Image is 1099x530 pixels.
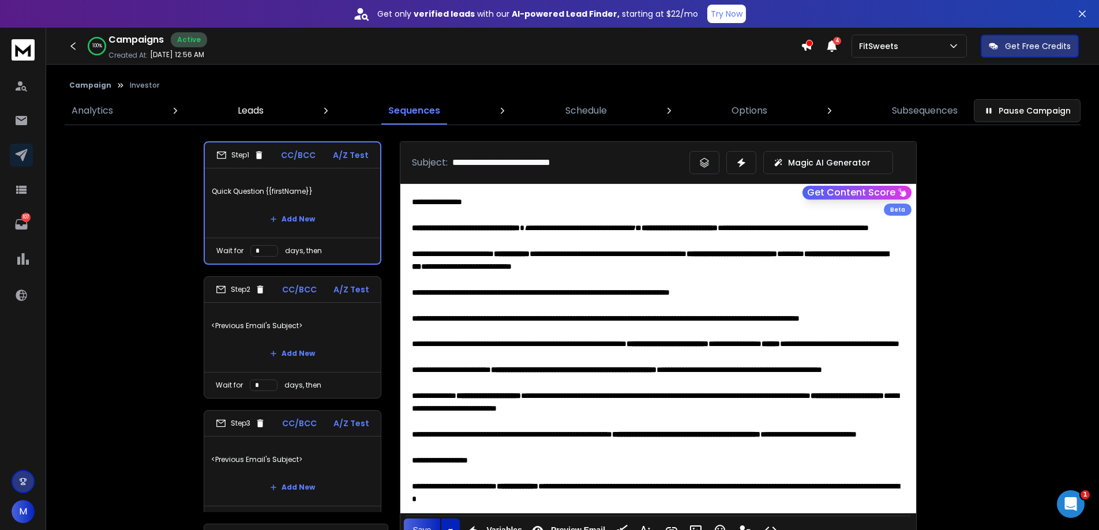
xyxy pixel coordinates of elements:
div: Active [171,32,207,47]
p: CC/BCC [282,284,317,295]
p: 100 % [92,43,102,50]
p: Wait for [216,381,243,390]
p: Created At: [108,51,148,60]
p: A/Z Test [333,149,369,161]
p: Magic AI Generator [788,157,871,168]
span: 1 [1081,490,1090,499]
button: Get Content Score [802,186,912,200]
a: Analytics [65,97,120,125]
p: days, then [285,246,322,255]
p: Investor [130,81,159,90]
p: Subsequences [892,104,958,118]
a: Sequences [381,97,447,125]
button: Add New [261,342,324,365]
div: Step 3 [216,418,265,428]
button: M [12,500,35,523]
button: Pause Campaign [974,99,1081,122]
p: Quick Question {{firstName}} [212,175,373,208]
p: Try Now [711,8,742,20]
iframe: Intercom live chat [1057,490,1085,518]
div: Step 1 [216,150,264,160]
p: CC/BCC [282,418,317,429]
button: Get Free Credits [981,35,1079,58]
a: Leads [231,97,271,125]
p: Subject: [412,156,448,170]
div: Step 2 [216,284,265,295]
p: Schedule [565,104,607,118]
a: Schedule [558,97,614,125]
p: Wait for [216,246,243,255]
p: FitSweets [859,40,903,52]
span: 4 [833,37,841,45]
a: Options [725,97,774,125]
button: Try Now [707,5,746,23]
p: Get only with our starting at $22/mo [377,8,698,20]
p: [DATE] 12:56 AM [150,50,204,59]
p: <Previous Email's Subject> [211,443,374,476]
p: days, then [284,381,321,390]
button: Campaign [69,81,111,90]
p: CC/BCC [281,149,316,161]
button: Magic AI Generator [763,151,893,174]
strong: AI-powered Lead Finder, [512,8,620,20]
h1: Campaigns [108,33,164,47]
div: Beta [884,204,912,216]
p: 107 [21,213,31,222]
button: Add New [261,476,324,499]
p: <Previous Email's Subject> [211,310,374,342]
a: Subsequences [885,97,965,125]
button: Add New [261,208,324,231]
p: Get Free Credits [1005,40,1071,52]
li: Step2CC/BCCA/Z Test<Previous Email's Subject>Add NewWait fordays, then [204,276,381,399]
p: Leads [238,104,264,118]
p: Options [732,104,767,118]
p: A/Z Test [333,418,369,429]
a: 107 [10,213,33,236]
p: Analytics [72,104,113,118]
p: A/Z Test [333,284,369,295]
img: logo [12,39,35,61]
strong: verified leads [414,8,475,20]
p: Sequences [388,104,440,118]
li: Step1CC/BCCA/Z TestQuick Question {{firstName}}Add NewWait fordays, then [204,141,381,265]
